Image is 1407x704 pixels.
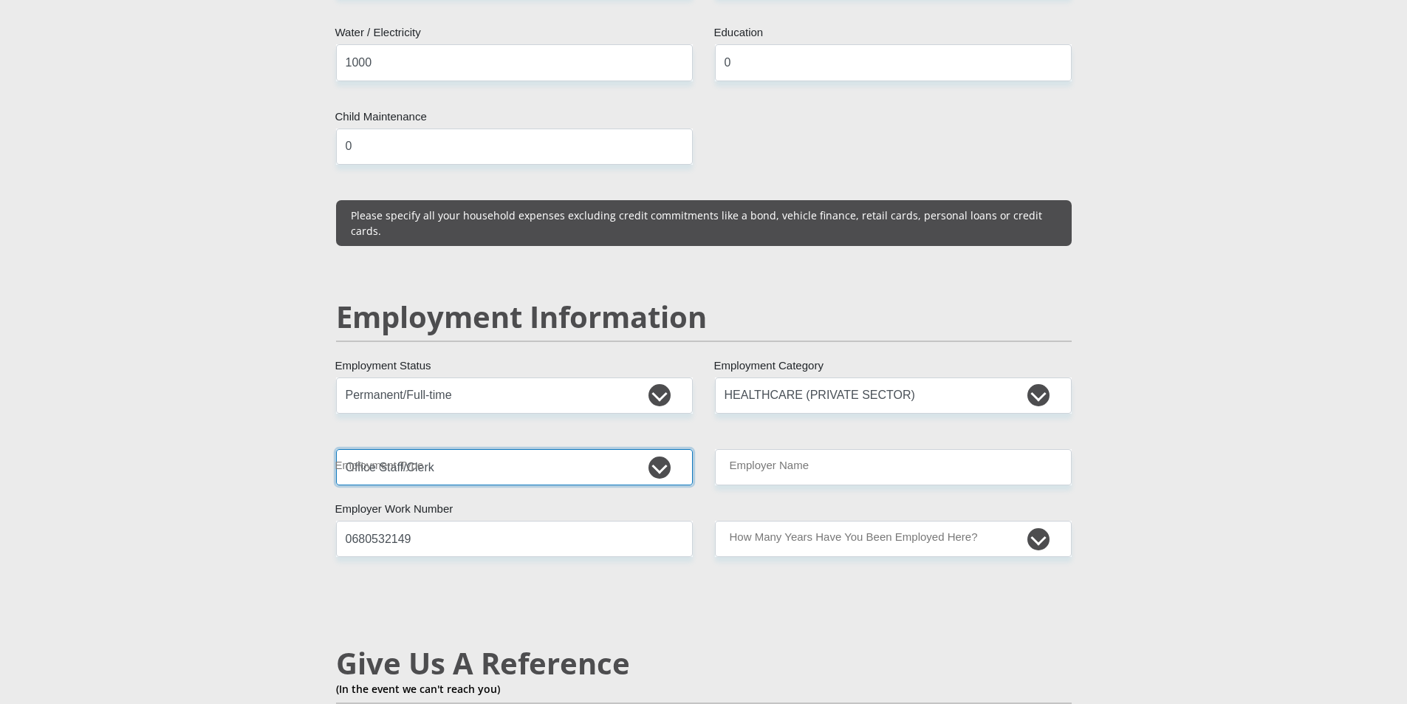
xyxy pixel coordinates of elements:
[336,521,693,557] input: Employer Work Number
[336,299,1072,335] h2: Employment Information
[336,646,1072,681] h2: Give Us A Reference
[336,681,1072,697] p: (In the event we can't reach you)
[715,449,1072,485] input: Employer's Name
[351,208,1057,239] p: Please specify all your household expenses excluding credit commitments like a bond, vehicle fina...
[336,44,693,81] input: Expenses - Water/Electricity
[336,129,693,165] input: Expenses - Child Maintenance
[715,44,1072,81] input: Expenses - Education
